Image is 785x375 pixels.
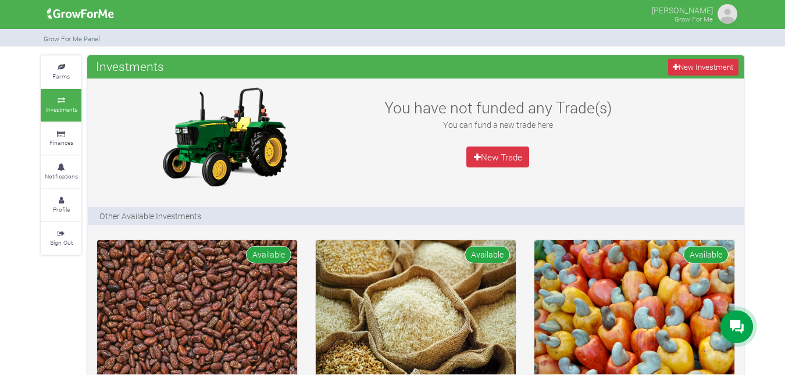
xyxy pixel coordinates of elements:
[53,205,70,213] small: Profile
[41,156,81,188] a: Notifications
[50,238,73,247] small: Sign Out
[45,105,77,113] small: Investments
[41,123,81,155] a: Finances
[683,246,729,263] span: Available
[97,240,297,374] img: growforme image
[716,2,739,26] img: growforme image
[372,119,624,131] p: You can fund a new trade here
[52,72,70,80] small: Farms
[534,240,734,374] img: growforme image
[49,138,73,147] small: Finances
[45,172,78,180] small: Notifications
[246,246,291,263] span: Available
[465,246,510,263] span: Available
[41,89,81,121] a: Investments
[93,55,167,78] span: Investments
[43,2,118,26] img: growforme image
[466,147,529,167] a: New Trade
[99,210,201,222] p: Other Available Investments
[152,84,297,189] img: growforme image
[316,240,516,374] img: growforme image
[675,15,713,23] small: Grow For Me
[41,189,81,221] a: Profile
[652,2,713,16] p: [PERSON_NAME]
[44,34,100,43] small: Grow For Me Panel
[668,59,738,76] a: New Investment
[41,222,81,254] a: Sign Out
[372,98,624,117] h3: You have not funded any Trade(s)
[41,56,81,88] a: Farms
